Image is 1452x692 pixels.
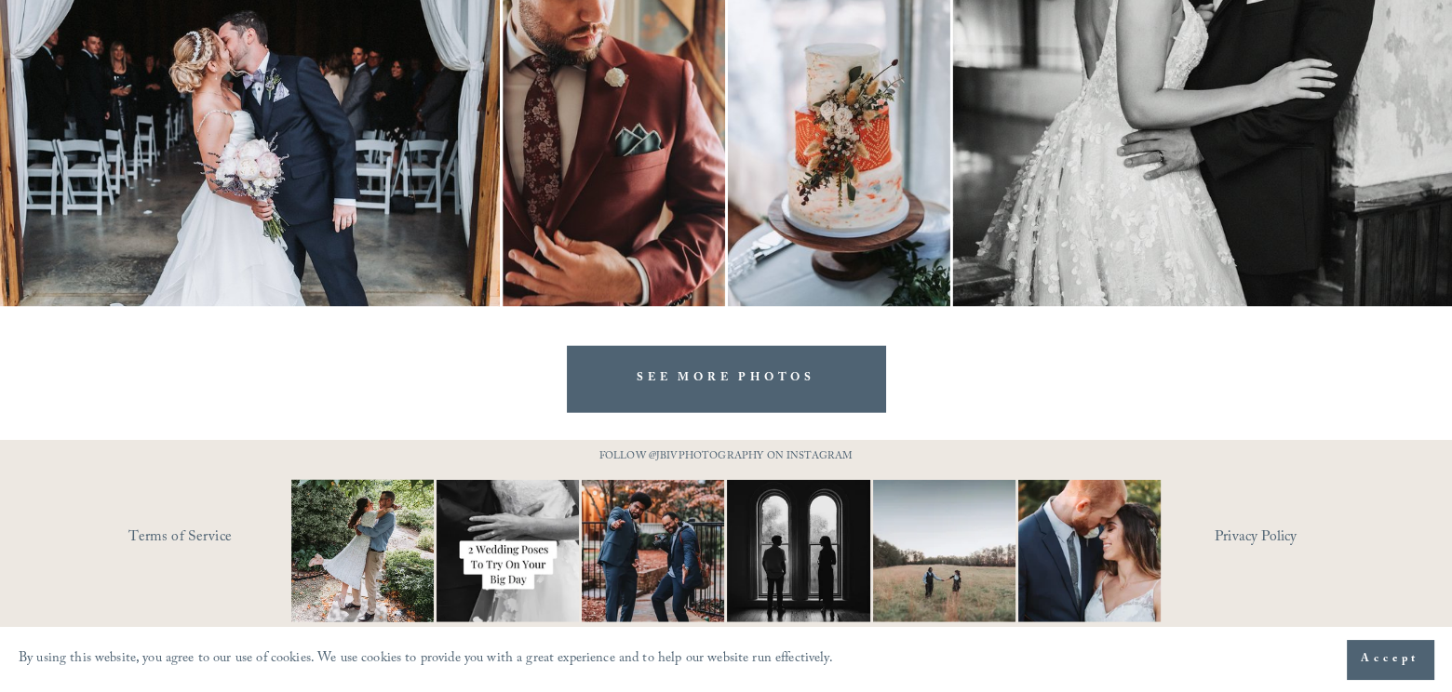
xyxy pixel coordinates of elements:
[567,346,885,412] a: SEE MORE PHOTOS
[1347,640,1433,679] button: Accept
[291,456,434,645] img: It&rsquo;s that time of year where weddings and engagements pick up and I get the joy of capturin...
[563,447,889,468] p: FOLLOW @JBIVPHOTOGRAPHY ON INSTAGRAM
[19,646,833,673] p: By using this website, you agree to our use of cookies. We use cookies to provide you with a grea...
[704,480,894,622] img: Black &amp; White appreciation post. 😍😍 ⠀⠀⠀⠀⠀⠀⠀⠀⠀ I don&rsquo;t care what anyone says black and w...
[1361,650,1419,669] span: Accept
[1215,524,1378,552] a: Privacy Policy
[401,480,615,622] img: Let&rsquo;s talk about poses for your wedding day! It doesn&rsquo;t have to be complicated, somet...
[128,524,345,552] a: Terms of Service
[982,480,1196,622] img: A lot of couples get nervous in front of the camera and that&rsquo;s completely normal. You&rsquo...
[837,480,1051,622] img: Two #WideShotWednesdays Two totally different vibes. Which side are you&mdash;are you into that b...
[558,480,748,622] img: You just need the right photographer that matches your vibe 📷🎉 #RaleighWeddingPhotographer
